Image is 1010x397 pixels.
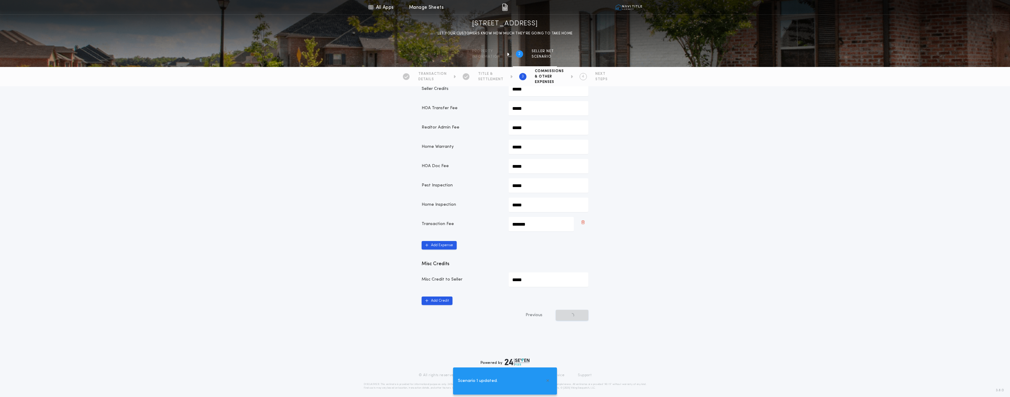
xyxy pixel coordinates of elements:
[595,71,608,76] span: NEXT
[418,71,447,76] span: TRANSACTION
[422,125,501,131] p: Realtor Admin Fee
[522,74,524,79] h2: 3
[478,71,503,76] span: TITLE &
[438,30,573,37] p: LET YOUR CUSTOMERS KNOW HOW MUCH THEY’RE GOING TO TAKE HOME
[532,49,554,54] span: SELLER NET
[472,49,500,54] span: Property
[422,277,501,283] p: Misc Credit to Seller
[535,69,564,74] span: COMMISSIONS
[535,80,564,84] span: EXPENSES
[481,358,529,366] div: Powered by
[422,260,588,268] p: Misc Credits
[518,52,520,56] h2: 2
[595,77,608,82] span: STEPS
[458,378,498,384] span: Scenario 1 updated.
[513,310,555,321] button: Previous
[505,358,529,366] img: logo
[422,163,501,169] p: HOA Doc Fee
[422,297,452,305] button: Add Credit
[502,4,508,11] img: img
[472,19,538,29] h1: [STREET_ADDRESS]
[582,74,584,79] h2: 4
[422,105,501,111] p: HOA Transfer Fee
[472,54,500,59] span: information
[616,4,643,10] img: vs-icon
[418,77,447,82] span: DETAILS
[478,77,503,82] span: SETTLEMENT
[422,202,501,208] p: Home Inspection
[535,74,564,79] span: & OTHER
[422,144,501,150] p: Home Warranty
[532,54,554,59] span: SCENARIO
[422,86,501,92] p: Seller Credits
[422,221,501,227] p: Transaction Fee
[422,183,501,189] p: Pest Inspection
[422,241,457,249] button: Add Expense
